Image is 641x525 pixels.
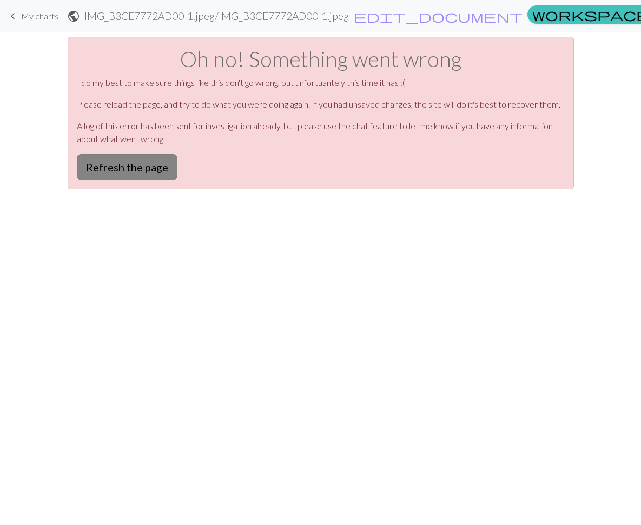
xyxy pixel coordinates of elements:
[77,46,565,72] h1: Oh no! Something went wrong
[67,9,80,24] span: public
[77,119,565,145] p: A log of this error has been sent for investigation already, but please use the chat feature to l...
[21,11,58,21] span: My charts
[77,154,177,180] button: Refresh the page
[6,7,58,25] a: My charts
[354,9,523,24] span: edit_document
[77,76,565,89] p: I do my best to make sure things like this don't go wrong, but unfortuantely this time it has :(
[77,98,565,111] p: Please reload the page, and try to do what you were doing again. If you had unsaved changes, the ...
[6,9,19,24] span: keyboard_arrow_left
[84,10,349,22] h2: IMG_B3CE7772AD00-1.jpeg / IMG_B3CE7772AD00-1.jpeg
